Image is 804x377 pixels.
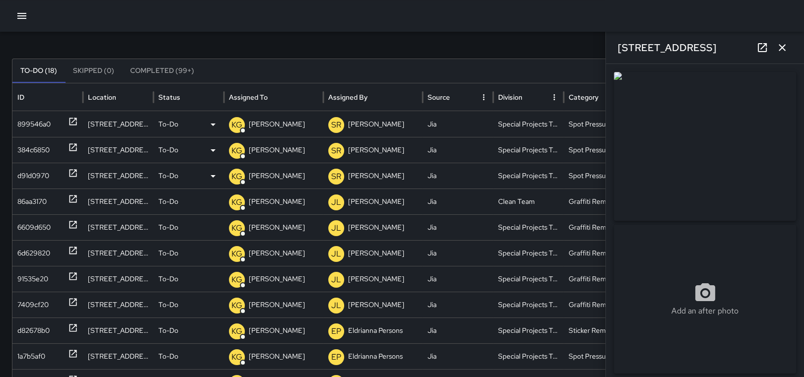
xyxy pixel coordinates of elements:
[83,214,153,240] div: 1 Balance Street
[423,111,493,137] div: Jia
[158,215,178,240] p: To-Do
[158,112,178,137] p: To-Do
[348,112,404,137] p: [PERSON_NAME]
[231,325,242,337] p: KG
[231,248,242,260] p: KG
[158,137,178,163] p: To-Do
[328,93,367,102] div: Assigned By
[231,274,242,286] p: KG
[331,119,341,131] p: SR
[331,171,341,183] p: SR
[229,93,268,102] div: Assigned To
[348,266,404,292] p: [PERSON_NAME]
[564,292,634,317] div: Graffiti Removal
[17,266,48,292] div: 91535e20
[249,266,305,292] p: [PERSON_NAME]
[331,351,341,363] p: EP
[331,145,341,157] p: SR
[477,90,491,104] button: Source column menu
[423,266,493,292] div: Jia
[493,137,564,163] div: Special Projects Team
[423,137,493,163] div: Jia
[158,266,178,292] p: To-Do
[348,215,404,240] p: [PERSON_NAME]
[493,111,564,137] div: Special Projects Team
[249,241,305,266] p: [PERSON_NAME]
[17,292,49,317] div: 7409cf20
[423,188,493,214] div: Jia
[547,90,561,104] button: Division column menu
[348,241,404,266] p: [PERSON_NAME]
[564,163,634,188] div: Spot Pressure Washing
[231,196,242,208] p: KG
[158,344,178,369] p: To-Do
[17,344,45,369] div: 1a7b5af0
[423,317,493,343] div: Jia
[564,188,634,214] div: Graffiti Removal
[564,240,634,266] div: Graffiti Removal
[493,317,564,343] div: Special Projects Team
[423,343,493,369] div: Jia
[564,111,634,137] div: Spot Pressure Washing
[17,112,51,137] div: 899546a0
[158,163,178,188] p: To-Do
[348,189,404,214] p: [PERSON_NAME]
[83,240,153,266] div: 853-857 Montgomery Street
[17,137,50,163] div: 384c6850
[231,171,242,183] p: KG
[348,137,404,163] p: [PERSON_NAME]
[493,188,564,214] div: Clean Team
[249,137,305,163] p: [PERSON_NAME]
[231,351,242,363] p: KG
[83,343,153,369] div: 800 Sansome Street
[249,163,305,188] p: [PERSON_NAME]
[331,196,341,208] p: JL
[564,214,634,240] div: Graffiti Removal
[564,343,634,369] div: Spot Pressure Washing
[231,222,242,234] p: KG
[83,188,153,214] div: 1 Balance Street
[158,292,178,317] p: To-Do
[83,137,153,163] div: 1 Front Street
[348,163,404,188] p: [PERSON_NAME]
[83,266,153,292] div: 345 Sansome Street
[17,163,49,188] div: d91d0970
[17,215,51,240] div: 6609d650
[564,266,634,292] div: Graffiti Removal
[569,93,598,102] div: Category
[83,111,153,137] div: 400 California Street
[158,241,178,266] p: To-Do
[65,59,122,83] button: Skipped (0)
[423,240,493,266] div: Jia
[249,189,305,214] p: [PERSON_NAME]
[249,112,305,137] p: [PERSON_NAME]
[88,93,116,102] div: Location
[83,292,153,317] div: 537 Sacramento Street
[331,274,341,286] p: JL
[348,344,403,369] p: Eldrianna Persons
[231,119,242,131] p: KG
[348,292,404,317] p: [PERSON_NAME]
[83,317,153,343] div: 8 Montgomery Street
[348,318,403,343] p: Eldrianna Persons
[83,163,153,188] div: 333 Market Street
[249,318,305,343] p: [PERSON_NAME]
[493,214,564,240] div: Special Projects Team
[331,222,341,234] p: JL
[17,318,50,343] div: d82678b0
[231,145,242,157] p: KG
[423,214,493,240] div: Jia
[158,318,178,343] p: To-Do
[493,266,564,292] div: Special Projects Team
[12,59,65,83] button: To-Do (18)
[423,292,493,317] div: Jia
[423,163,493,188] div: Jia
[493,292,564,317] div: Special Projects Team
[158,93,180,102] div: Status
[17,93,24,102] div: ID
[493,240,564,266] div: Special Projects Team
[331,248,341,260] p: JL
[17,241,50,266] div: 6d629820
[564,137,634,163] div: Spot Pressure Washing
[331,300,341,312] p: JL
